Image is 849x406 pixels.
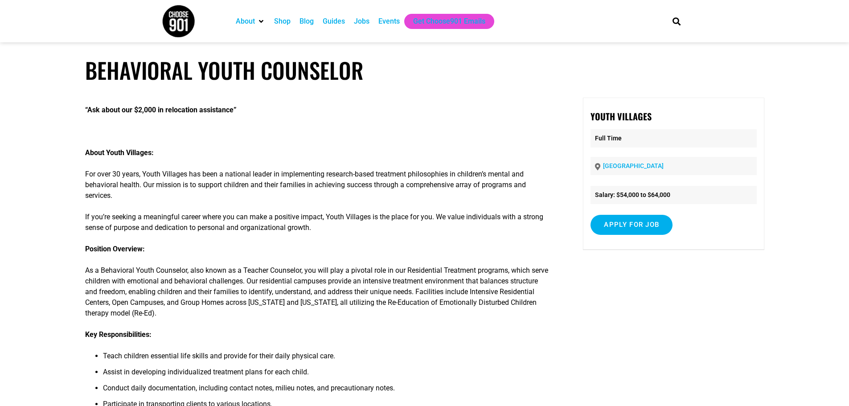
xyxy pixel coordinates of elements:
p: If you’re seeking a meaningful career where you can make a positive impact, Youth Villages is the... [85,212,550,233]
nav: Main nav [231,14,657,29]
a: Get Choose901 Emails [413,16,485,27]
h1: Behavioral Youth Counselor [85,57,764,83]
div: About [231,14,270,29]
a: About [236,16,255,27]
p: Full Time [591,129,756,148]
strong: Youth Villages [591,110,652,123]
input: Apply for job [591,215,673,235]
strong: “Ask about our $2,000 in relocation assistance” [85,106,237,114]
a: [GEOGRAPHIC_DATA] [603,162,664,169]
div: Search [669,14,684,29]
strong: Position Overview: [85,245,145,253]
a: Jobs [354,16,369,27]
strong: Key Responsibilities: [85,330,152,339]
li: Assist in developing individualized treatment plans for each child.​ [103,367,550,383]
a: Blog [299,16,314,27]
li: Salary: $54,000 to $64,000 [591,186,756,204]
li: Conduct daily documentation, including contact notes, milieu notes, and precautionary notes.​ [103,383,550,399]
a: Shop [274,16,291,27]
p: For over 30 years, Youth Villages has been a national leader in implementing research-based treat... [85,169,550,201]
strong: About Youth Villages: [85,148,154,157]
li: Teach children essential life skills and provide for their daily physical care.​ [103,351,550,367]
a: Guides [323,16,345,27]
a: Events [378,16,400,27]
p: As a Behavioral Youth Counselor, also known as a Teacher Counselor, you will play a pivotal role ... [85,265,550,319]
